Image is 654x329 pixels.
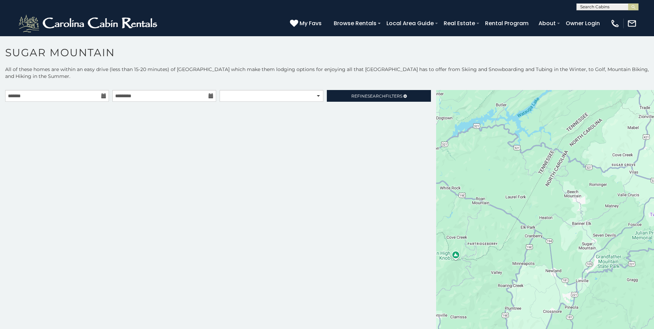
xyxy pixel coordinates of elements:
a: My Favs [290,19,323,28]
a: Real Estate [440,17,479,29]
a: Browse Rentals [330,17,380,29]
span: My Favs [300,19,322,28]
img: mail-regular-white.png [627,19,637,28]
a: Local Area Guide [383,17,437,29]
span: Refine Filters [351,93,402,99]
a: RefineSearchFilters [327,90,431,102]
a: Rental Program [482,17,532,29]
img: White-1-2.png [17,13,160,34]
a: Owner Login [562,17,603,29]
img: phone-regular-white.png [610,19,620,28]
a: About [535,17,559,29]
span: Search [368,93,385,99]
